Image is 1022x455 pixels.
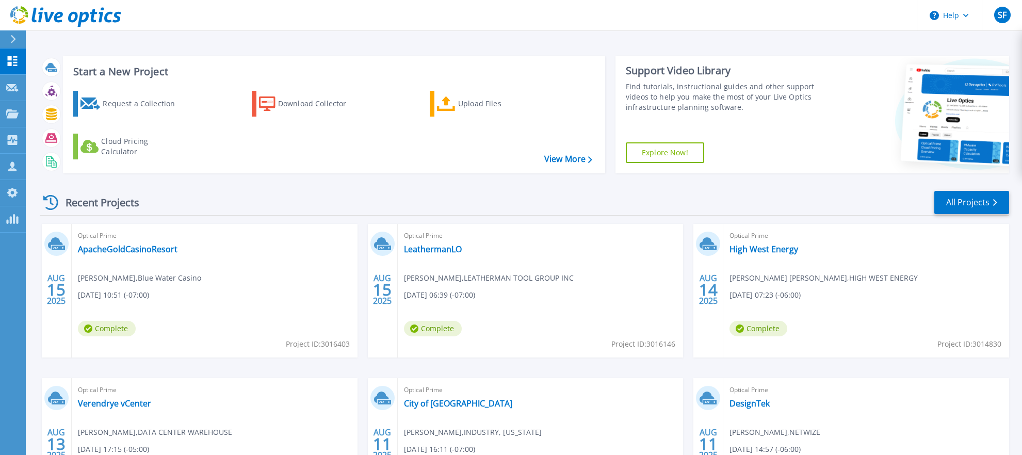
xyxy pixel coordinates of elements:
div: AUG 2025 [372,271,392,308]
h3: Start a New Project [73,66,592,77]
a: All Projects [934,191,1009,214]
div: Cloud Pricing Calculator [101,136,184,157]
span: 15 [373,285,392,294]
span: Optical Prime [78,230,351,241]
a: City of [GEOGRAPHIC_DATA] [404,398,512,409]
span: 11 [699,440,718,448]
span: 15 [47,285,66,294]
a: High West Energy [729,244,798,254]
a: Download Collector [252,91,367,117]
span: [DATE] 17:15 (-05:00) [78,444,149,455]
span: Complete [78,321,136,336]
a: Upload Files [430,91,545,117]
a: Cloud Pricing Calculator [73,134,188,159]
span: [PERSON_NAME] , INDUSTRY, [US_STATE] [404,427,542,438]
span: [PERSON_NAME] , NETWIZE [729,427,820,438]
span: [PERSON_NAME] [PERSON_NAME] , HIGH WEST ENERGY [729,272,918,284]
div: Request a Collection [103,93,185,114]
span: 11 [373,440,392,448]
span: [PERSON_NAME] , Blue Water Casino [78,272,201,284]
span: Project ID: 3016403 [286,338,350,350]
span: [DATE] 10:51 (-07:00) [78,289,149,301]
div: AUG 2025 [699,271,718,308]
span: Project ID: 3016146 [611,338,675,350]
span: Project ID: 3014830 [937,338,1001,350]
a: LeathermanLO [404,244,462,254]
span: Optical Prime [78,384,351,396]
div: Download Collector [278,93,361,114]
a: DesignTek [729,398,770,409]
span: Optical Prime [404,384,677,396]
span: Optical Prime [404,230,677,241]
span: Optical Prime [729,230,1003,241]
span: Optical Prime [729,384,1003,396]
span: [DATE] 07:23 (-06:00) [729,289,801,301]
div: Upload Files [458,93,541,114]
a: ApacheGoldCasinoResort [78,244,177,254]
span: Complete [404,321,462,336]
span: 13 [47,440,66,448]
div: Recent Projects [40,190,153,215]
span: SF [998,11,1007,19]
span: [PERSON_NAME] , LEATHERMAN TOOL GROUP INC [404,272,574,284]
span: [DATE] 06:39 (-07:00) [404,289,475,301]
a: Explore Now! [626,142,704,163]
span: 14 [699,285,718,294]
div: Find tutorials, instructional guides and other support videos to help you make the most of your L... [626,82,827,112]
span: [DATE] 14:57 (-06:00) [729,444,801,455]
div: Support Video Library [626,64,827,77]
a: Verendrye vCenter [78,398,151,409]
div: AUG 2025 [46,271,66,308]
span: [DATE] 16:11 (-07:00) [404,444,475,455]
span: Complete [729,321,787,336]
span: [PERSON_NAME] , DATA CENTER WAREHOUSE [78,427,232,438]
a: View More [544,154,592,164]
a: Request a Collection [73,91,188,117]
